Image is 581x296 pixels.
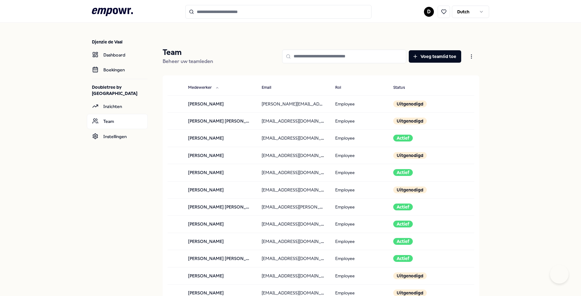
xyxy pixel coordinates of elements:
[183,164,257,181] td: [PERSON_NAME]
[393,169,413,176] div: Actief
[257,147,330,164] td: [EMAIL_ADDRESS][DOMAIN_NAME]
[330,147,389,164] td: Employee
[393,118,427,124] div: Uitgenodigd
[393,238,413,245] div: Actief
[87,129,148,144] a: Instellingen
[183,130,257,147] td: [PERSON_NAME]
[257,95,330,112] td: [PERSON_NAME][EMAIL_ADDRESS][PERSON_NAME][DOMAIN_NAME]
[330,112,389,129] td: Employee
[257,198,330,215] td: [EMAIL_ADDRESS][PERSON_NAME][DOMAIN_NAME]
[92,84,148,96] p: Doubletree by [GEOGRAPHIC_DATA]
[183,216,257,233] td: [PERSON_NAME]
[257,181,330,198] td: [EMAIL_ADDRESS][DOMAIN_NAME]
[183,112,257,129] td: [PERSON_NAME] [PERSON_NAME]
[257,233,330,250] td: [EMAIL_ADDRESS][DOMAIN_NAME]
[330,130,389,147] td: Employee
[330,233,389,250] td: Employee
[330,181,389,198] td: Employee
[464,50,479,63] button: Open menu
[183,233,257,250] td: [PERSON_NAME]
[393,255,413,262] div: Actief
[183,95,257,112] td: [PERSON_NAME]
[330,216,389,233] td: Employee
[87,114,148,129] a: Team
[330,95,389,112] td: Employee
[87,99,148,114] a: Inzichten
[257,82,284,94] button: Email
[550,265,569,284] iframe: Help Scout Beacon - Open
[183,82,224,94] button: Medewerker
[388,82,417,94] button: Status
[330,82,354,94] button: Rol
[163,47,213,57] p: Team
[92,39,148,45] p: Djenzie de Vaal
[424,7,434,17] button: D
[393,152,427,159] div: Uitgenodigd
[183,198,257,215] td: [PERSON_NAME] [PERSON_NAME]
[185,5,372,19] input: Search for products, categories or subcategories
[183,147,257,164] td: [PERSON_NAME]
[257,216,330,233] td: [EMAIL_ADDRESS][DOMAIN_NAME]
[393,221,413,227] div: Actief
[87,62,148,77] a: Boekingen
[393,186,427,193] div: Uitgenodigd
[163,58,213,64] span: Beheer uw teamleden
[257,164,330,181] td: [EMAIL_ADDRESS][DOMAIN_NAME]
[330,250,389,267] td: Employee
[87,47,148,62] a: Dashboard
[257,130,330,147] td: [EMAIL_ADDRESS][DOMAIN_NAME]
[183,250,257,267] td: [PERSON_NAME] [PERSON_NAME]
[393,135,413,141] div: Actief
[330,164,389,181] td: Employee
[257,112,330,129] td: [EMAIL_ADDRESS][DOMAIN_NAME]
[330,198,389,215] td: Employee
[183,181,257,198] td: [PERSON_NAME]
[257,250,330,267] td: [EMAIL_ADDRESS][DOMAIN_NAME]
[393,204,413,210] div: Actief
[393,101,427,107] div: Uitgenodigd
[409,50,461,63] button: Voeg teamlid toe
